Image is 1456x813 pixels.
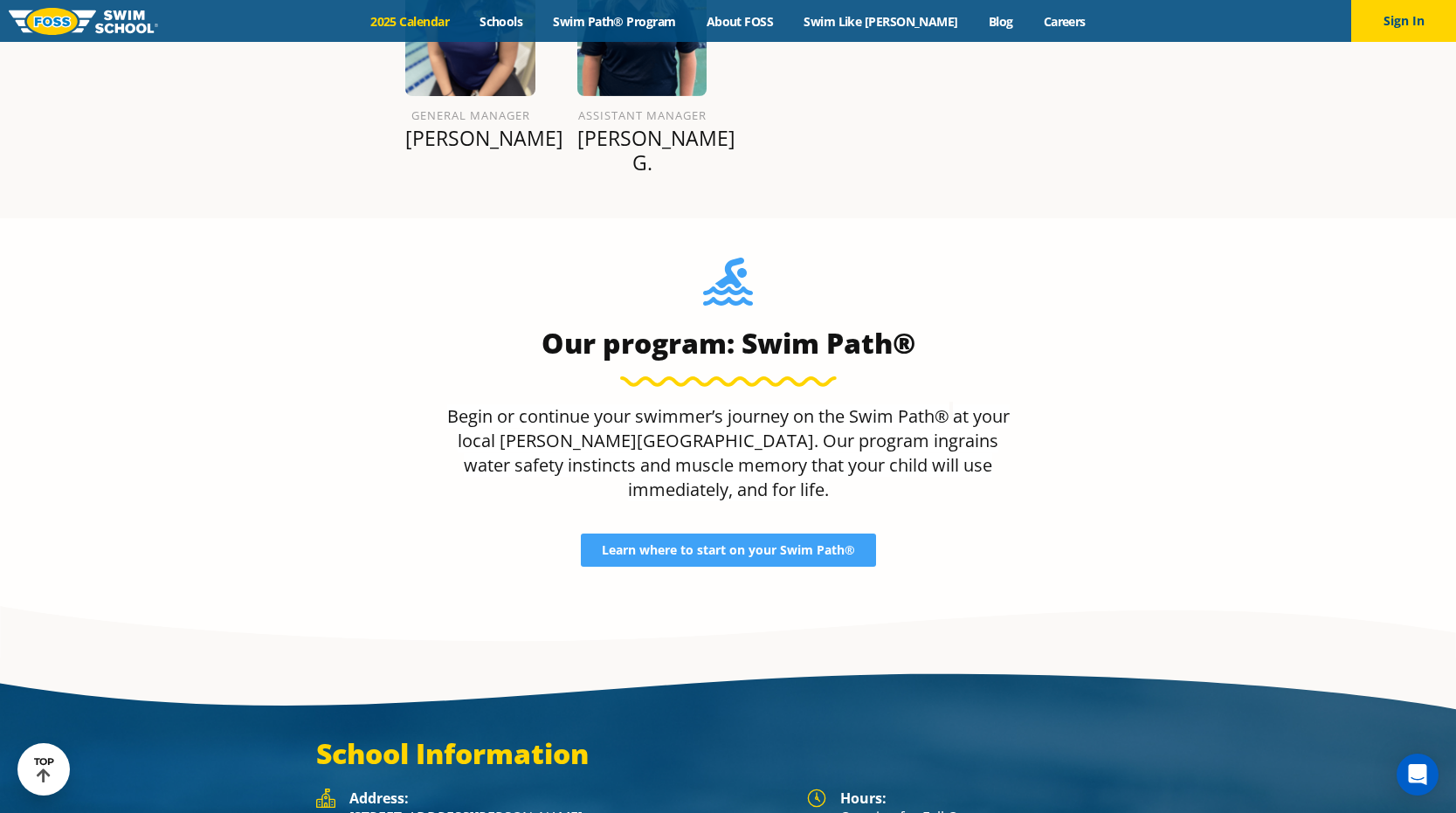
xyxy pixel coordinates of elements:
div: TOP [34,756,54,783]
a: About FOSS [691,13,789,30]
img: Foss-Location-Swimming-Pool-Person.svg [703,258,753,317]
div: Open Intercom Messenger [1397,754,1439,796]
strong: Hours: [840,789,887,808]
img: Foss Location Hours [807,789,826,808]
img: FOSS Swim School Logo [9,8,158,35]
a: Swim Like [PERSON_NAME] [789,13,974,30]
h3: School Information [316,736,1141,771]
a: Careers [1028,13,1101,30]
p: [PERSON_NAME] [405,126,535,150]
span: Learn where to start on your Swim Path® [602,544,855,556]
h6: General Manager [405,105,535,126]
h3: Our program: Swim Path® [438,326,1018,361]
p: [PERSON_NAME] G. [577,126,707,175]
a: Blog [973,13,1028,30]
strong: Address: [349,789,409,808]
h6: Assistant Manager [577,105,707,126]
a: 2025 Calendar [355,13,465,30]
img: Foss Location Address [316,789,335,808]
a: Schools [465,13,538,30]
span: Begin or continue your swimmer’s journey on the Swim Path® [447,404,949,428]
span: at your local [PERSON_NAME][GEOGRAPHIC_DATA]. Our program ingrains water safety instincts and mus... [458,404,1010,501]
a: Learn where to start on your Swim Path® [581,534,876,567]
a: Swim Path® Program [538,13,691,30]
